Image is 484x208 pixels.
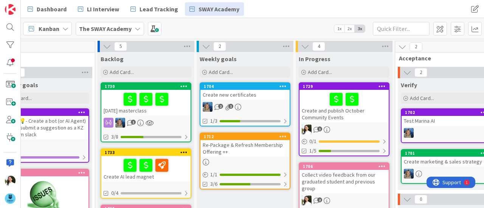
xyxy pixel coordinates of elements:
[299,55,330,63] span: In Progress
[114,42,127,51] span: 5
[309,137,316,145] span: 0 / 1
[200,133,290,140] div: 1712
[210,171,217,179] span: 1 / 1
[200,133,290,157] div: 1712Re-Package & Refresh Membership Offering ++
[317,126,322,131] span: 1
[210,117,217,125] span: 1/3
[303,164,389,169] div: 1706
[299,82,389,156] a: 1729Create and publish October Community EventsAK0/11/5
[5,176,16,186] img: AK
[210,180,217,188] span: 3/6
[200,102,290,112] div: MA
[203,102,213,112] img: MA
[303,84,389,89] div: 1729
[299,83,389,122] div: 1729Create and publish October Community Events
[101,118,191,128] div: MA
[410,95,434,102] span: Add Card...
[200,170,290,179] div: 1/1
[23,2,71,16] a: Dashboard
[401,81,417,89] span: Verify
[37,5,67,14] span: Dashboard
[105,150,191,155] div: 1733
[101,148,191,199] a: 1733Create AI lead magnet0/4
[111,189,118,197] span: 0/4
[344,25,355,32] span: 2x
[410,42,422,51] span: 2
[200,83,290,100] div: 1704Create new certificates
[140,5,178,14] span: Lead Tracking
[200,83,290,90] div: 1704
[213,42,226,51] span: 2
[299,163,389,193] div: 1706Collect video feedback from our graduated student and previous group
[3,170,88,176] div: 1334
[115,118,125,128] img: MA
[299,170,389,193] div: Collect video feedback from our graduated student and previous group
[5,4,16,15] img: Visit kanbanzone.com
[200,55,237,63] span: Weekly goals
[16,1,34,10] span: Support
[101,149,191,182] div: 1733Create AI lead magnet
[317,197,322,202] span: 2
[39,3,41,9] div: 1
[101,82,191,142] a: 1730[DATE] masterclassMA3/8
[3,110,88,115] div: 1529
[218,104,223,109] span: 2
[302,125,312,134] img: AK
[87,5,119,14] span: LI Interview
[185,2,244,16] a: SWAY Academy
[199,5,239,14] span: SWAY Academy
[299,90,389,122] div: Create and publish October Community Events
[299,125,389,134] div: AK
[73,2,124,16] a: LI Interview
[299,83,389,90] div: 1729
[334,25,344,32] span: 1x
[79,25,132,32] b: The SWAY Academy
[299,196,389,205] div: AK
[111,133,118,141] span: 3/8
[105,84,191,89] div: 1730
[101,149,191,156] div: 1733
[200,82,290,126] a: 1704Create new certificatesMA1/3
[209,69,233,75] span: Add Card...
[312,42,325,51] span: 4
[200,140,290,157] div: Re-Package & Refresh Membership Offering ++
[101,83,191,116] div: 1730[DATE] masterclass
[414,195,427,204] span: 0
[101,83,191,90] div: 1730
[101,156,191,182] div: Create AI lead magnet
[200,90,290,100] div: Create new certificates
[110,69,134,75] span: Add Card...
[204,84,290,89] div: 1704
[309,147,316,155] span: 1/5
[101,90,191,116] div: [DATE] masterclass
[302,196,312,205] img: AK
[126,2,183,16] a: Lead Tracking
[308,69,332,75] span: Add Card...
[101,55,124,63] span: Backlog
[373,22,430,35] input: Quick Filter...
[299,163,389,170] div: 1706
[228,104,233,109] span: 1
[355,25,365,32] span: 3x
[404,128,414,138] img: MA
[414,68,427,77] span: 2
[5,193,16,204] img: avatar
[131,120,136,125] span: 1
[404,169,414,179] img: MA
[200,133,290,190] a: 1712Re-Package & Refresh Membership Offering ++1/13/6
[204,134,290,139] div: 1712
[39,24,59,33] span: Kanban
[299,137,389,146] div: 0/1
